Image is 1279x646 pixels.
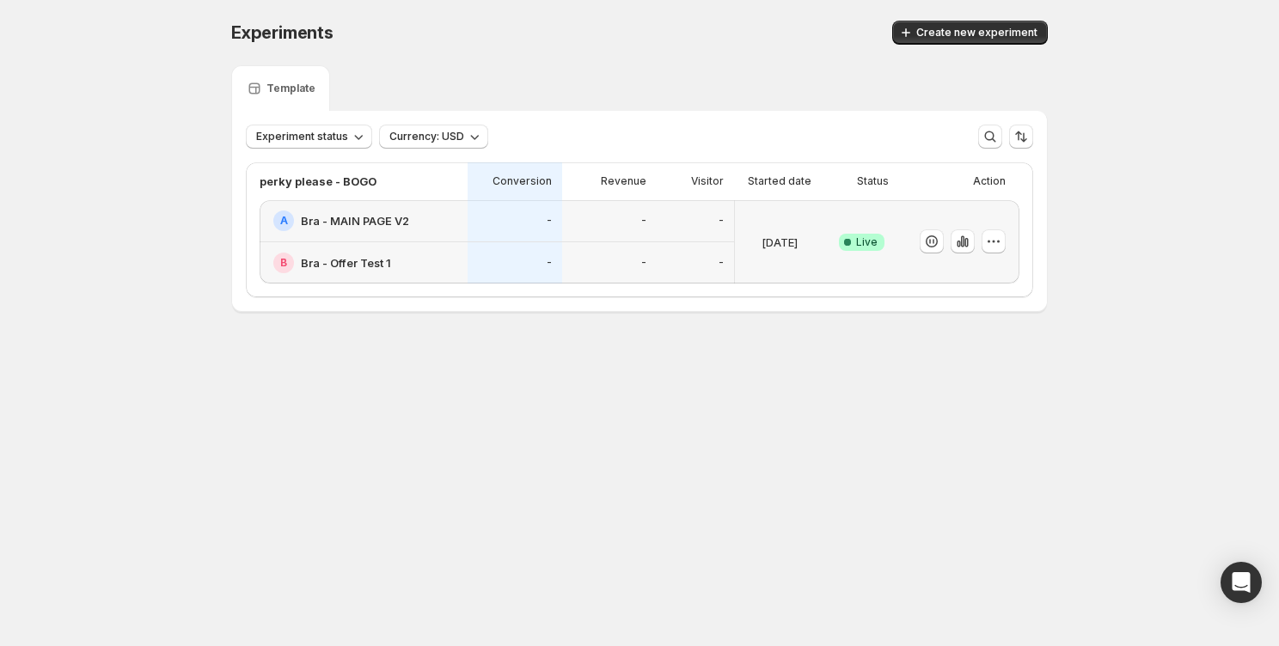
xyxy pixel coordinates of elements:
[1009,125,1033,149] button: Sort the results
[280,256,287,270] h2: B
[719,256,724,270] p: -
[601,174,646,188] p: Revenue
[280,214,288,228] h2: A
[246,125,372,149] button: Experiment status
[892,21,1048,45] button: Create new experiment
[641,256,646,270] p: -
[748,174,811,188] p: Started date
[379,125,488,149] button: Currency: USD
[762,234,798,251] p: [DATE]
[641,214,646,228] p: -
[857,174,889,188] p: Status
[547,256,552,270] p: -
[301,254,391,271] h2: Bra - Offer Test 1
[266,82,315,95] p: Template
[231,22,334,43] span: Experiments
[916,26,1037,40] span: Create new experiment
[719,214,724,228] p: -
[389,130,464,143] span: Currency: USD
[856,235,878,249] span: Live
[301,212,409,229] h2: Bra - MAIN PAGE V2
[256,130,348,143] span: Experiment status
[1221,562,1262,603] div: Open Intercom Messenger
[493,174,552,188] p: Conversion
[547,214,552,228] p: -
[973,174,1006,188] p: Action
[691,174,724,188] p: Visitor
[260,173,376,190] p: perky please - BOGO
